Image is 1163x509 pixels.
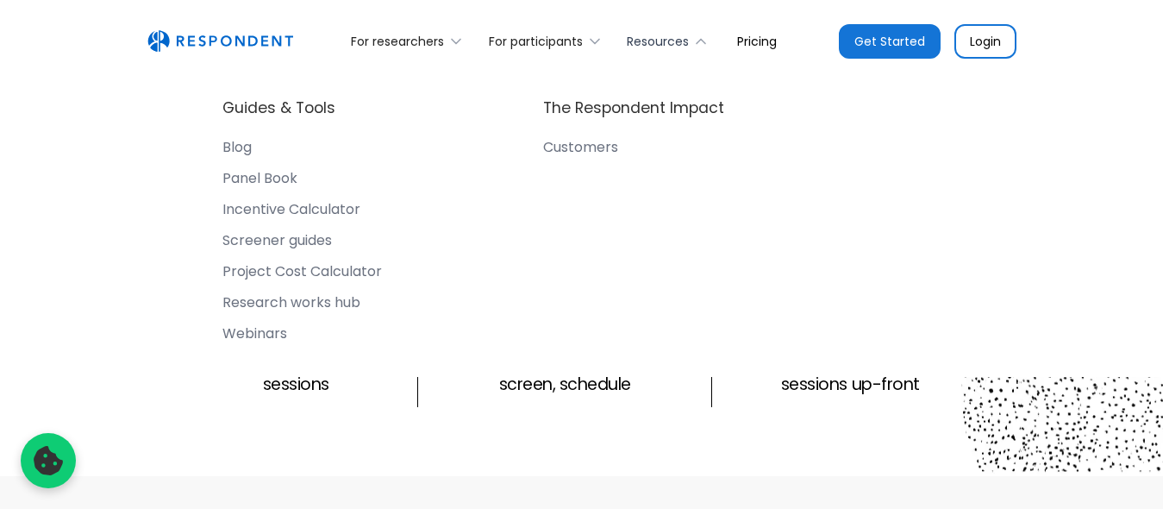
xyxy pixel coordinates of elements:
h4: The Respondent Impact [543,97,724,118]
a: Project Cost Calculator [222,263,382,287]
a: home [147,30,293,53]
div: Resources [617,21,723,61]
a: Incentive Calculator [222,201,382,225]
div: Webinars [222,325,287,342]
a: Login [954,24,1016,59]
div: Panel Book [222,170,297,187]
a: Get Started [839,24,941,59]
h4: Guides & Tools [222,97,335,118]
div: Research works hub [222,294,360,311]
div: Incentive Calculator [222,201,360,218]
img: Untitled UI logotext [147,30,293,53]
a: Panel Book [222,170,382,194]
div: For researchers [341,21,478,61]
div: For participants [478,21,616,61]
a: Screener guides [222,232,382,256]
a: Pricing [723,21,791,61]
div: For participants [489,33,583,50]
a: Customers [543,139,724,163]
a: Blog [222,139,382,163]
div: Blog [222,139,252,156]
a: Research works hub [222,294,382,318]
div: Screener guides [222,232,332,249]
div: For researchers [351,33,444,50]
div: Customers [543,139,618,156]
a: Webinars [222,325,382,349]
div: Resources [627,33,689,50]
div: Project Cost Calculator [222,263,382,280]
